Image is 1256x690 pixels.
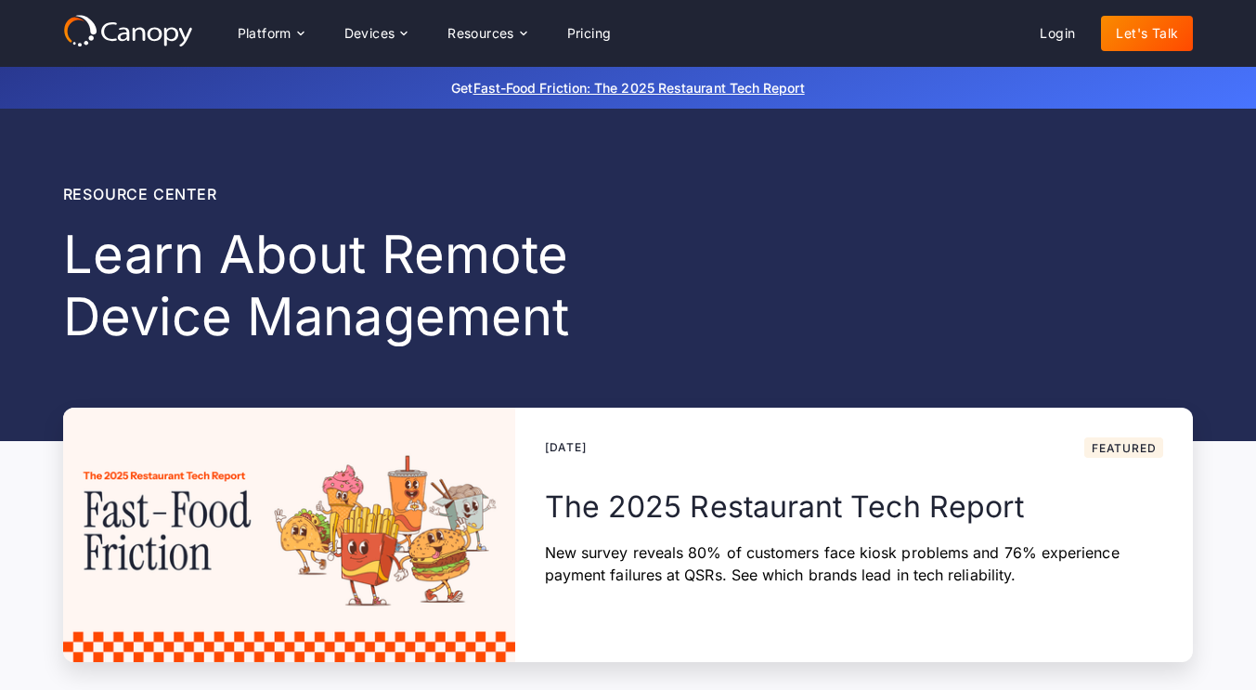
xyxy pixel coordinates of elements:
[1101,16,1193,51] a: Let's Talk
[344,27,395,40] div: Devices
[1025,16,1090,51] a: Login
[545,541,1164,586] p: New survey reveals 80% of customers face kiosk problems and 76% experience payment failures at QS...
[473,80,805,96] a: Fast-Food Friction: The 2025 Restaurant Tech Report
[1092,443,1156,454] div: Featured
[223,15,318,52] div: Platform
[545,439,587,456] div: [DATE]
[63,183,746,205] div: Resource center
[552,16,627,51] a: Pricing
[433,15,540,52] div: Resources
[63,224,746,348] h1: Learn About Remote Device Management
[238,27,291,40] div: Platform
[545,488,1164,527] h2: The 2025 Restaurant Tech Report
[174,78,1083,98] p: Get
[447,27,514,40] div: Resources
[330,15,422,52] div: Devices
[63,408,1194,662] a: [DATE]FeaturedThe 2025 Restaurant Tech ReportNew survey reveals 80% of customers face kiosk probl...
